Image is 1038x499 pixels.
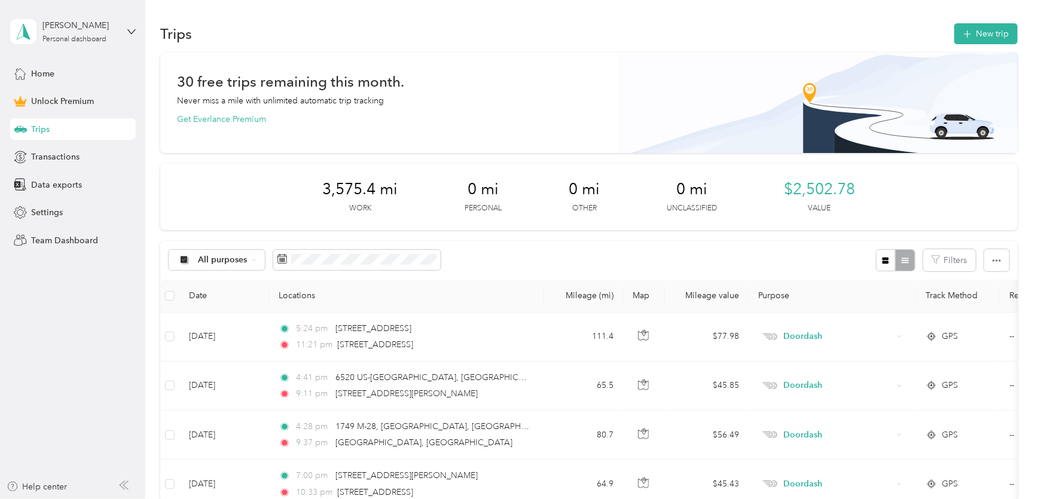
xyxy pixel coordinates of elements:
[177,94,384,107] p: Never miss a mile with unlimited automatic trip tracking
[762,431,777,438] img: Legacy Icon [Doordash]
[198,256,248,264] span: All purposes
[942,330,958,343] span: GPS
[783,330,893,343] span: Doordash
[42,19,117,32] div: [PERSON_NAME]
[762,480,777,487] img: Legacy Icon [Doordash]
[179,313,269,362] td: [DATE]
[335,470,478,480] span: [STREET_ADDRESS][PERSON_NAME]
[665,280,749,313] th: Mileage value
[784,180,855,199] span: $2,502.78
[31,179,82,191] span: Data exports
[31,123,50,136] span: Trips
[296,371,330,384] span: 4:41 pm
[572,203,597,214] p: Other
[177,113,266,125] button: Get Everlance Premium
[942,428,958,442] span: GPS
[335,372,547,382] span: 6520 US-[GEOGRAPHIC_DATA], [GEOGRAPHIC_DATA]
[179,280,269,313] th: Date
[322,180,398,199] span: 3,575.4 mi
[954,23,1018,44] button: New trip
[544,280,623,313] th: Mileage (mi)
[808,203,831,214] p: Value
[569,180,600,199] span: 0 mi
[31,95,94,108] span: Unlock Premium
[160,27,192,40] h1: Trips
[296,322,330,335] span: 5:24 pm
[676,180,707,199] span: 0 mi
[335,421,675,431] span: 1749 M-28, [GEOGRAPHIC_DATA], [GEOGRAPHIC_DATA] 49855, [GEOGRAPHIC_DATA]
[349,203,371,214] p: Work
[337,487,413,497] span: [STREET_ADDRESS]
[335,388,478,399] span: [STREET_ADDRESS][PERSON_NAME]
[942,477,958,491] span: GPS
[762,382,777,389] img: Legacy Icon [Doordash]
[544,313,623,362] td: 111.4
[665,313,749,362] td: $77.98
[762,333,777,340] img: Legacy Icon [Doordash]
[623,280,665,313] th: Map
[269,280,544,313] th: Locations
[916,280,1000,313] th: Track Method
[465,203,502,214] p: Personal
[665,362,749,411] td: $45.85
[31,234,98,247] span: Team Dashboard
[296,338,332,351] span: 11:21 pm
[923,249,976,271] button: Filters
[296,387,330,400] span: 9:11 pm
[179,362,269,411] td: [DATE]
[177,75,404,88] h1: 30 free trips remaining this month.
[179,411,269,460] td: [DATE]
[31,206,63,219] span: Settings
[296,486,332,499] span: 10:33 pm
[335,323,411,333] span: [STREET_ADDRESS]
[31,151,80,163] span: Transactions
[296,420,330,433] span: 4:28 pm
[544,362,623,411] td: 65.5
[749,280,916,313] th: Purpose
[296,436,330,449] span: 9:37 pm
[783,477,893,491] span: Doordash
[468,180,499,199] span: 0 mi
[783,428,893,442] span: Doordash
[335,437,512,448] span: [GEOGRAPHIC_DATA], [GEOGRAPHIC_DATA]
[665,411,749,460] td: $56.49
[667,203,717,214] p: Unclassified
[42,36,106,43] div: Personal dashboard
[942,379,958,392] span: GPS
[618,53,1018,153] img: Banner
[971,432,1038,499] iframe: Everlance-gr Chat Button Frame
[31,68,54,80] span: Home
[7,480,68,493] button: Help center
[544,411,623,460] td: 80.7
[296,469,330,482] span: 7:00 pm
[783,379,893,392] span: Doordash
[337,339,413,350] span: [STREET_ADDRESS]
